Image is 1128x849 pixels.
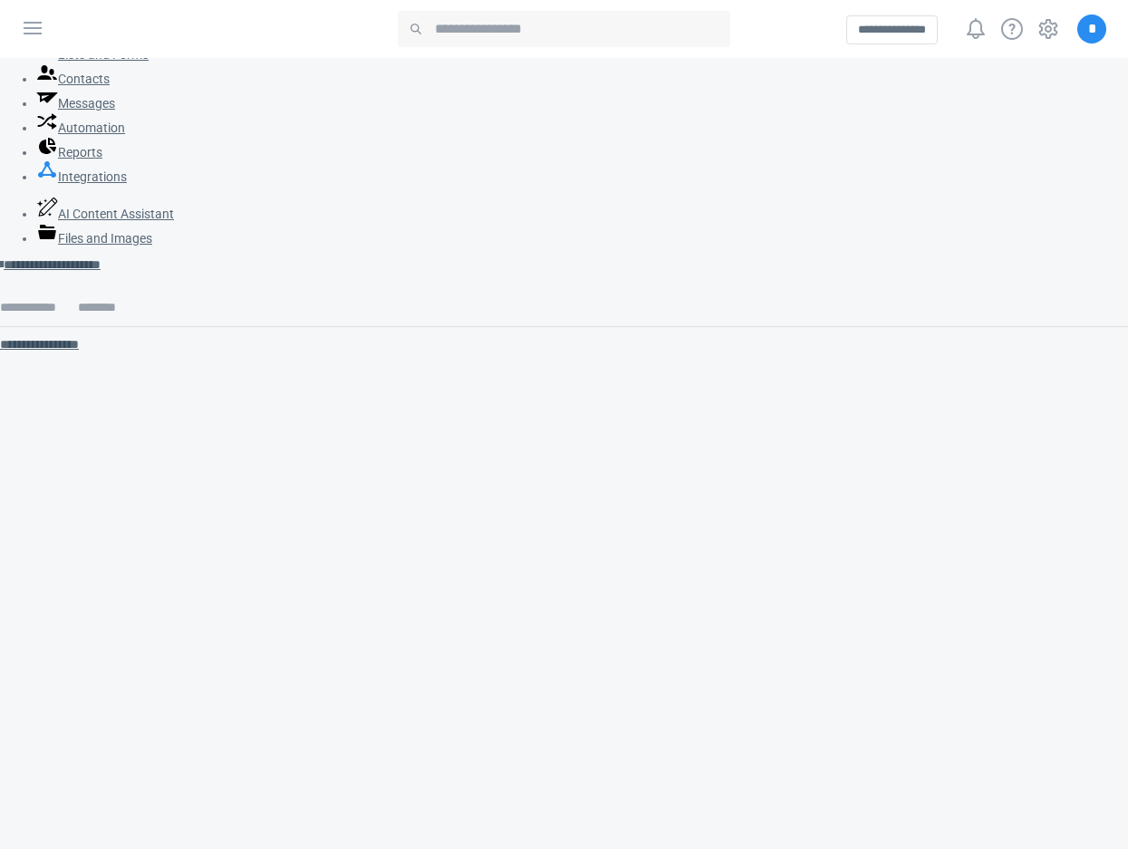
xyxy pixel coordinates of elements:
span: Reports [58,145,102,159]
a: Automation [36,121,125,135]
span: Files and Images [58,231,152,246]
a: Contacts [36,72,110,86]
span: Contacts [58,72,110,86]
span: AI Content Assistant [58,207,174,221]
a: Messages [36,96,115,111]
span: Integrations [58,169,127,184]
span: Messages [58,96,115,111]
a: Integrations [36,169,127,184]
a: Files and Images [36,231,152,246]
span: Automation [58,121,125,135]
a: AI Content Assistant [36,207,174,221]
a: Reports [36,145,102,159]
